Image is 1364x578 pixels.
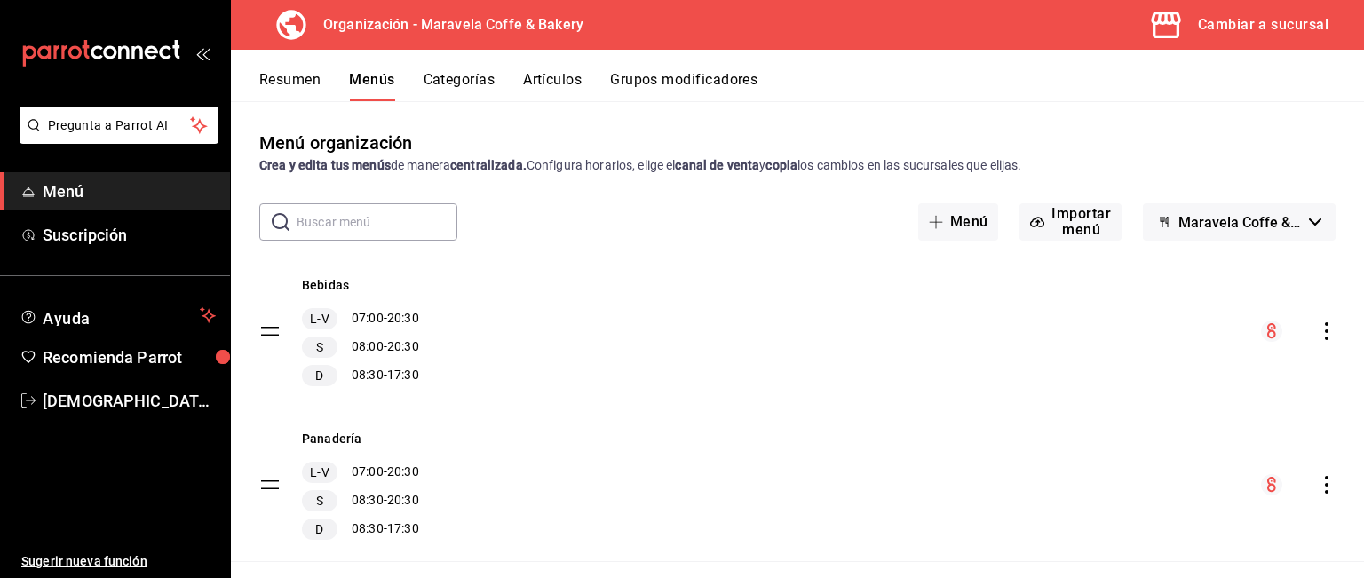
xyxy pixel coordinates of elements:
div: 08:30 - 17:30 [302,365,419,386]
button: open_drawer_menu [195,46,210,60]
button: actions [1318,476,1336,494]
span: D [312,520,327,538]
button: Artículos [523,71,582,101]
span: Maravela Coffe & Bakery - Borrador [1178,214,1302,231]
button: drag [259,474,281,495]
span: [DEMOGRAPHIC_DATA][PERSON_NAME] [43,389,216,413]
div: 08:30 - 20:30 [302,490,419,511]
div: 08:30 - 17:30 [302,519,419,540]
button: Maravela Coffe & Bakery - Borrador [1143,203,1336,241]
button: Bebidas [302,276,349,294]
button: actions [1318,322,1336,340]
button: Menús [349,71,394,101]
div: 07:00 - 20:30 [302,308,419,329]
span: Sugerir nueva función [21,552,216,571]
input: Buscar menú [297,204,457,240]
span: D [312,367,327,384]
strong: Crea y edita tus menús [259,158,391,172]
div: Menú organización [259,130,412,156]
h3: Organización - Maravela Coffe & Bakery [309,14,583,36]
strong: centralizada. [450,158,527,172]
strong: copia [765,158,797,172]
button: Categorías [424,71,496,101]
span: S [313,492,327,510]
span: Ayuda [43,305,193,326]
span: Pregunta a Parrot AI [48,116,191,135]
button: Panadería [302,430,361,447]
span: Suscripción [43,223,216,247]
button: Grupos modificadores [610,71,757,101]
button: Menú [918,203,999,241]
span: S [313,338,327,356]
div: de manera Configura horarios, elige el y los cambios en las sucursales que elijas. [259,156,1336,175]
div: navigation tabs [259,71,1364,101]
strong: canal de venta [675,158,759,172]
span: Menú [43,179,216,203]
button: Resumen [259,71,321,101]
button: Pregunta a Parrot AI [20,107,218,144]
div: Cambiar a sucursal [1198,12,1328,37]
div: 07:00 - 20:30 [302,462,419,483]
button: Importar menú [1019,203,1122,241]
button: drag [259,321,281,342]
div: 08:00 - 20:30 [302,337,419,358]
a: Pregunta a Parrot AI [12,129,218,147]
span: L-V [306,310,332,328]
span: Recomienda Parrot [43,345,216,369]
span: L-V [306,463,332,481]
